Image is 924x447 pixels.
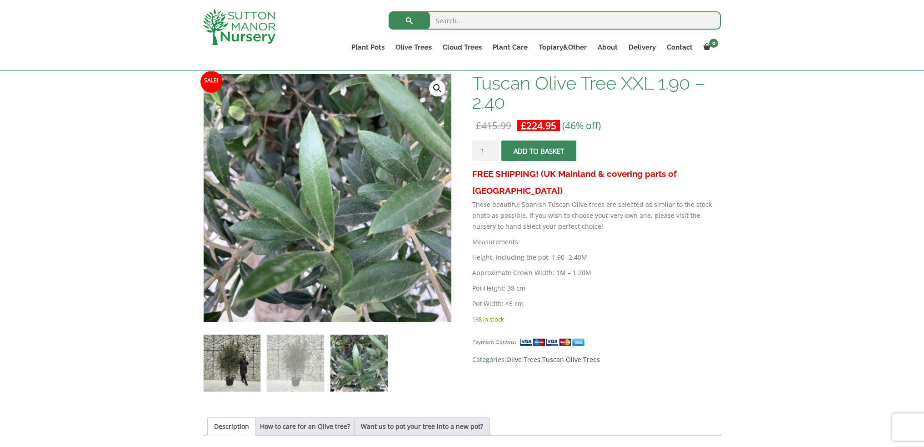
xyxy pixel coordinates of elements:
[623,41,661,54] a: Delivery
[472,354,721,365] span: Categories: ,
[476,119,481,132] span: £
[472,314,721,325] p: 138 in stock
[501,141,576,161] button: Add to basket
[661,41,698,54] a: Contact
[472,283,721,294] p: Pot Height: 38 cm
[698,41,721,54] a: 0
[472,141,499,161] input: Product quantity
[203,9,275,45] img: logo
[709,39,718,48] span: 0
[204,335,260,392] img: Tuscan Olive Tree XXL 1.90 - 2.40
[472,252,721,263] p: Height, including the pot: 1.90- 2.40M
[542,355,600,364] a: Tuscan Olive Trees
[562,119,601,132] span: (46% off)
[330,335,387,392] img: Tuscan Olive Tree XXL 1.90 - 2.40 - Image 3
[472,338,516,345] small: Payment Options:
[472,166,721,199] h3: FREE SHIPPING! (UK Mainland & covering parts of [GEOGRAPHIC_DATA])
[521,119,556,132] bdi: 224.95
[472,236,721,247] p: Measurements:
[472,74,721,112] h1: Tuscan Olive Tree XXL 1.90 – 2.40
[472,298,721,309] p: Pot Width: 45 cm
[389,11,721,30] input: Search...
[592,41,623,54] a: About
[472,267,721,278] p: Approximate Crown Width: 1M – 1.20M
[390,41,437,54] a: Olive Trees
[437,41,487,54] a: Cloud Trees
[521,119,526,132] span: £
[472,199,721,232] p: These beautiful Spanish Tuscan Olive trees are selected as similar to the stock photo as possible...
[429,80,445,96] a: View full-screen image gallery
[346,41,390,54] a: Plant Pots
[519,337,588,347] img: payment supported
[476,119,511,132] bdi: 415.99
[487,41,533,54] a: Plant Care
[214,418,249,435] a: Description
[260,418,350,435] a: How to care for an Olive tree?
[200,71,222,93] span: Sale!
[506,355,540,364] a: Olive Trees
[267,335,324,392] img: Tuscan Olive Tree XXL 1.90 - 2.40 - Image 2
[361,418,483,435] a: Want us to pot your tree into a new pot?
[533,41,592,54] a: Topiary&Other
